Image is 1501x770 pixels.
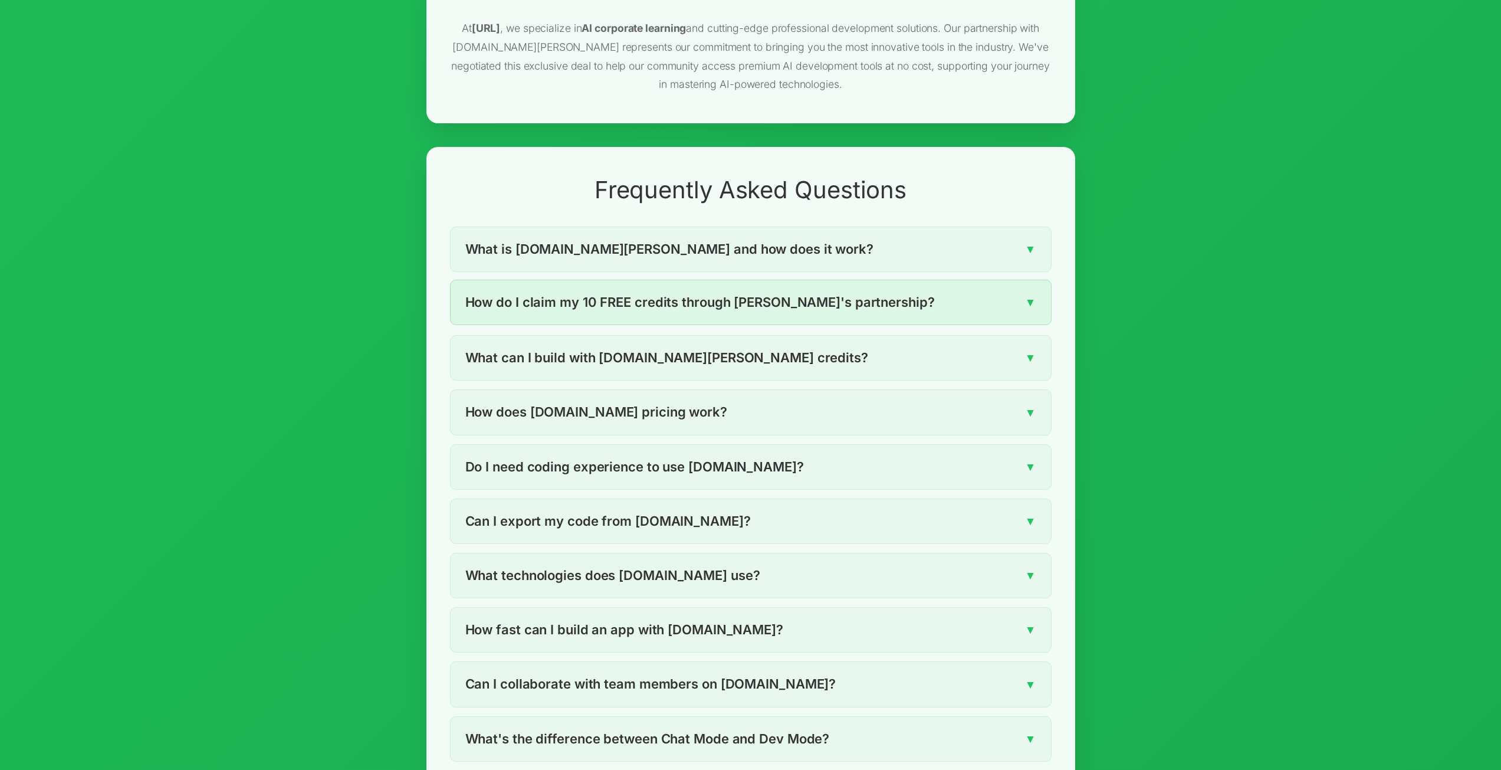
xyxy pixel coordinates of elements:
[472,22,501,34] strong: [URL]
[465,674,836,694] span: Can I collaborate with team members on [DOMAIN_NAME]?
[465,511,751,532] span: Can I export my code from [DOMAIN_NAME]?
[465,729,830,749] span: What's the difference between Chat Mode and Dev Mode?
[465,348,868,368] span: What can I build with [DOMAIN_NAME][PERSON_NAME] credits?
[1025,293,1036,312] span: ▼
[1025,512,1036,530] span: ▼
[1025,676,1036,694] span: ▼
[450,176,1052,203] h2: Frequently Asked Questions
[1025,458,1036,476] span: ▼
[1025,349,1036,367] span: ▼
[1025,240,1036,258] span: ▼
[1025,730,1036,748] span: ▼
[450,19,1052,94] p: At , we specialize in and cutting-edge professional development solutions. Our partnership with [...
[465,565,760,586] span: What technologies does [DOMAIN_NAME] use?
[465,292,935,313] span: How do I claim my 10 FREE credits through [PERSON_NAME]'s partnership?
[465,457,804,477] span: Do I need coding experience to use [DOMAIN_NAME]?
[1025,404,1036,422] span: ▼
[1025,566,1036,585] span: ▼
[465,620,783,640] span: How fast can I build an app with [DOMAIN_NAME]?
[465,239,873,260] span: What is [DOMAIN_NAME][PERSON_NAME] and how does it work?
[465,402,727,422] span: How does [DOMAIN_NAME] pricing work?
[582,22,686,34] strong: AI corporate learning
[1025,621,1036,639] span: ▼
